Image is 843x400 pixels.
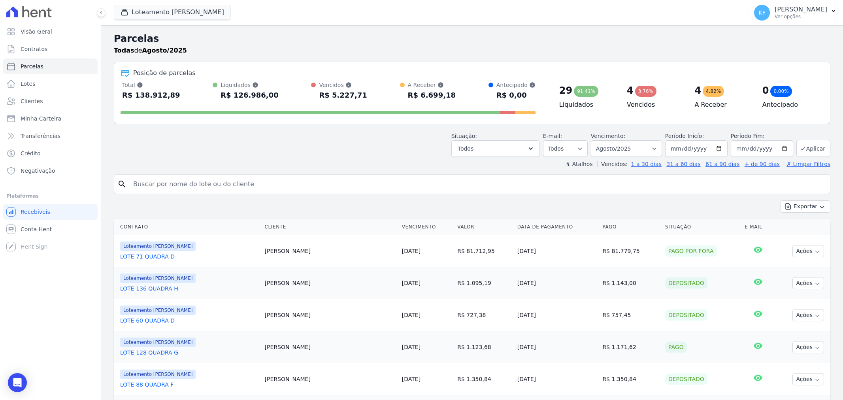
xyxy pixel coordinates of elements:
[598,161,628,167] label: Vencidos:
[21,115,61,123] span: Minha Carteira
[454,299,514,331] td: R$ 727,38
[627,84,634,97] div: 4
[21,28,52,36] span: Visão Geral
[402,376,421,382] a: [DATE]
[543,133,562,139] label: E-mail:
[731,132,793,140] label: Período Fim:
[21,208,50,216] span: Recebíveis
[262,363,399,395] td: [PERSON_NAME]
[221,81,279,89] div: Liquidados
[3,128,98,144] a: Transferências
[21,149,41,157] span: Crédito
[599,363,662,395] td: R$ 1.350,84
[221,89,279,102] div: R$ 126.986,00
[3,93,98,109] a: Clientes
[665,374,707,385] div: Depositado
[703,86,724,97] div: 4,82%
[496,89,536,102] div: R$ 0,00
[762,100,817,109] h4: Antecipado
[3,163,98,179] a: Negativação
[120,381,258,389] a: LOTE 88 QUADRA F
[262,299,399,331] td: [PERSON_NAME]
[665,342,687,353] div: Pago
[122,81,180,89] div: Total
[559,84,572,97] div: 29
[402,344,421,350] a: [DATE]
[21,97,43,105] span: Clientes
[599,267,662,299] td: R$ 1.143,00
[599,235,662,267] td: R$ 81.779,75
[319,89,367,102] div: R$ 5.227,71
[120,349,258,357] a: LOTE 128 QUADRA G
[451,140,540,157] button: Todos
[694,84,701,97] div: 4
[3,41,98,57] a: Contratos
[792,245,824,257] button: Ações
[514,299,600,331] td: [DATE]
[3,204,98,220] a: Recebíveis
[496,81,536,89] div: Antecipado
[21,80,36,88] span: Lotes
[120,242,196,251] span: Loteamento [PERSON_NAME]
[705,161,739,167] a: 61 a 90 dias
[451,133,477,139] label: Situação:
[559,100,614,109] h4: Liquidados
[514,219,600,235] th: Data de Pagamento
[775,13,827,20] p: Ver opções
[792,309,824,321] button: Ações
[120,370,196,379] span: Loteamento [PERSON_NAME]
[120,253,258,260] a: LOTE 71 QUADRA D
[666,161,700,167] a: 31 a 60 dias
[3,221,98,237] a: Conta Hent
[566,161,592,167] label: ↯ Atalhos
[741,219,774,235] th: E-mail
[120,274,196,283] span: Loteamento [PERSON_NAME]
[748,2,843,24] button: KF [PERSON_NAME] Ver opções
[574,86,598,97] div: 91,41%
[21,132,60,140] span: Transferências
[8,373,27,392] div: Open Intercom Messenger
[514,331,600,363] td: [DATE]
[665,245,717,257] div: Pago por fora
[21,225,52,233] span: Conta Hent
[114,46,187,55] p: de
[781,200,830,213] button: Exportar
[591,133,625,139] label: Vencimento:
[120,306,196,315] span: Loteamento [PERSON_NAME]
[635,86,656,97] div: 3,76%
[3,145,98,161] a: Crédito
[402,312,421,318] a: [DATE]
[142,47,187,54] strong: Agosto/2025
[599,331,662,363] td: R$ 1.171,62
[21,167,55,175] span: Negativação
[262,235,399,267] td: [PERSON_NAME]
[792,277,824,289] button: Ações
[599,299,662,331] td: R$ 757,45
[3,58,98,74] a: Parcelas
[319,81,367,89] div: Vencidos
[120,317,258,325] a: LOTE 60 QUADRA D
[117,179,127,189] i: search
[120,285,258,292] a: LOTE 136 QUADRA H
[745,161,780,167] a: + de 90 dias
[408,81,456,89] div: A Receber
[783,161,830,167] a: ✗ Limpar Filtros
[454,235,514,267] td: R$ 81.712,95
[758,10,765,15] span: KF
[792,341,824,353] button: Ações
[627,100,682,109] h4: Vencidos
[662,219,741,235] th: Situação
[514,363,600,395] td: [DATE]
[454,363,514,395] td: R$ 1.350,84
[128,176,827,192] input: Buscar por nome do lote ou do cliente
[21,45,47,53] span: Contratos
[599,219,662,235] th: Pago
[665,133,704,139] label: Período Inicío:
[114,47,134,54] strong: Todas
[402,280,421,286] a: [DATE]
[514,267,600,299] td: [DATE]
[3,111,98,126] a: Minha Carteira
[762,84,769,97] div: 0
[796,140,830,157] button: Aplicar
[3,76,98,92] a: Lotes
